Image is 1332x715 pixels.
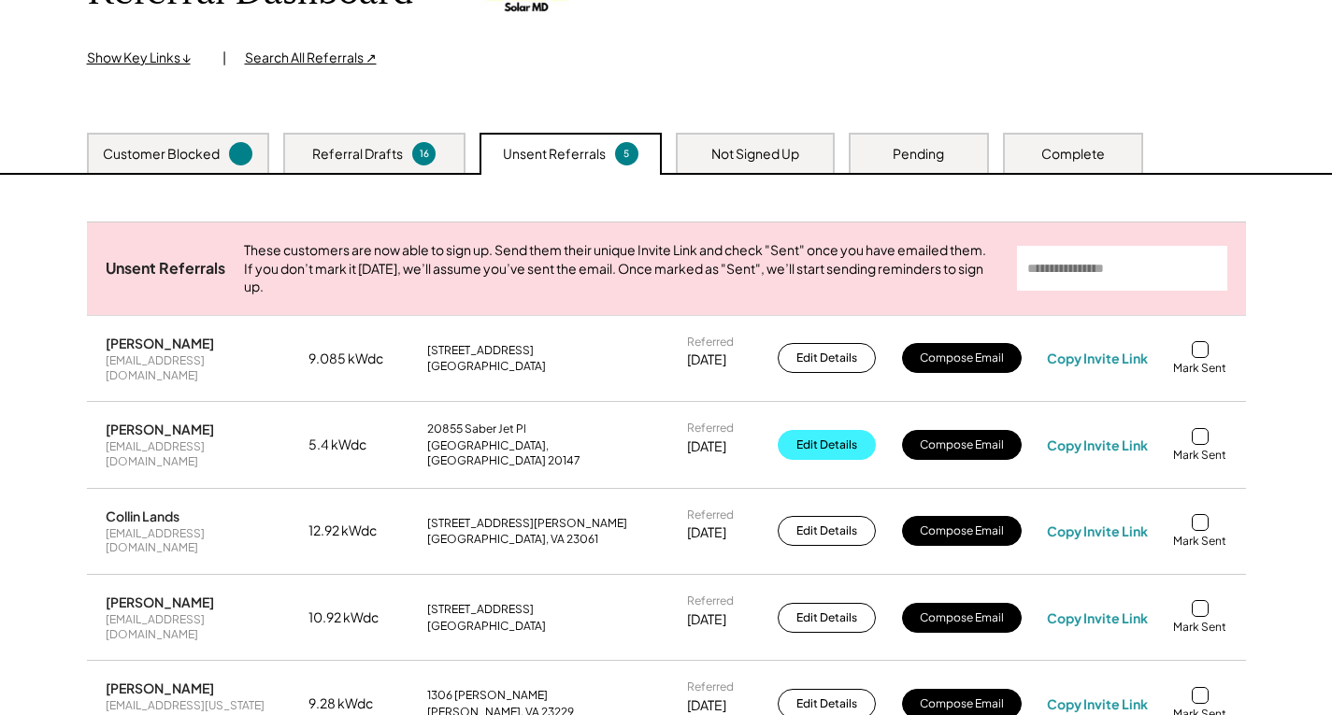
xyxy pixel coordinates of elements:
[106,508,179,524] div: Collin Lands
[427,602,534,617] div: [STREET_ADDRESS]
[687,350,726,369] div: [DATE]
[106,612,283,641] div: [EMAIL_ADDRESS][DOMAIN_NAME]
[618,147,636,161] div: 5
[103,145,220,164] div: Customer Blocked
[308,350,402,368] div: 9.085 kWdc
[308,522,402,540] div: 12.92 kWdc
[106,353,283,382] div: [EMAIL_ADDRESS][DOMAIN_NAME]
[778,343,876,373] button: Edit Details
[106,421,214,437] div: [PERSON_NAME]
[687,679,734,694] div: Referred
[244,241,998,296] div: These customers are now able to sign up. Send them their unique Invite Link and check "Sent" once...
[106,439,283,468] div: [EMAIL_ADDRESS][DOMAIN_NAME]
[308,694,402,713] div: 9.28 kWdc
[427,688,548,703] div: 1306 [PERSON_NAME]
[245,49,377,67] div: Search All Referrals ↗
[87,49,204,67] div: Show Key Links ↓
[1047,436,1148,453] div: Copy Invite Link
[415,147,433,161] div: 16
[687,696,726,715] div: [DATE]
[687,593,734,608] div: Referred
[308,608,402,627] div: 10.92 kWdc
[222,49,226,67] div: |
[106,335,214,351] div: [PERSON_NAME]
[778,603,876,633] button: Edit Details
[427,422,526,436] div: 20855 Saber Jet Pl
[1047,609,1148,626] div: Copy Invite Link
[106,679,214,696] div: [PERSON_NAME]
[427,343,534,358] div: [STREET_ADDRESS]
[778,430,876,460] button: Edit Details
[106,593,214,610] div: [PERSON_NAME]
[711,145,799,164] div: Not Signed Up
[1173,448,1226,463] div: Mark Sent
[778,516,876,546] button: Edit Details
[687,508,734,522] div: Referred
[503,145,606,164] div: Unsent Referrals
[687,610,726,629] div: [DATE]
[687,335,734,350] div: Referred
[902,516,1022,546] button: Compose Email
[902,343,1022,373] button: Compose Email
[1047,695,1148,712] div: Copy Invite Link
[1173,620,1226,635] div: Mark Sent
[106,526,283,555] div: [EMAIL_ADDRESS][DOMAIN_NAME]
[427,619,546,634] div: [GEOGRAPHIC_DATA]
[893,145,944,164] div: Pending
[427,532,598,547] div: [GEOGRAPHIC_DATA], VA 23061
[1047,350,1148,366] div: Copy Invite Link
[106,259,225,279] div: Unsent Referrals
[1047,522,1148,539] div: Copy Invite Link
[687,437,726,456] div: [DATE]
[1173,361,1226,376] div: Mark Sent
[427,438,661,467] div: [GEOGRAPHIC_DATA], [GEOGRAPHIC_DATA] 20147
[1041,145,1105,164] div: Complete
[902,603,1022,633] button: Compose Email
[427,359,546,374] div: [GEOGRAPHIC_DATA]
[312,145,403,164] div: Referral Drafts
[1173,534,1226,549] div: Mark Sent
[687,523,726,542] div: [DATE]
[427,516,627,531] div: [STREET_ADDRESS][PERSON_NAME]
[902,430,1022,460] button: Compose Email
[308,436,402,454] div: 5.4 kWdc
[687,421,734,436] div: Referred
